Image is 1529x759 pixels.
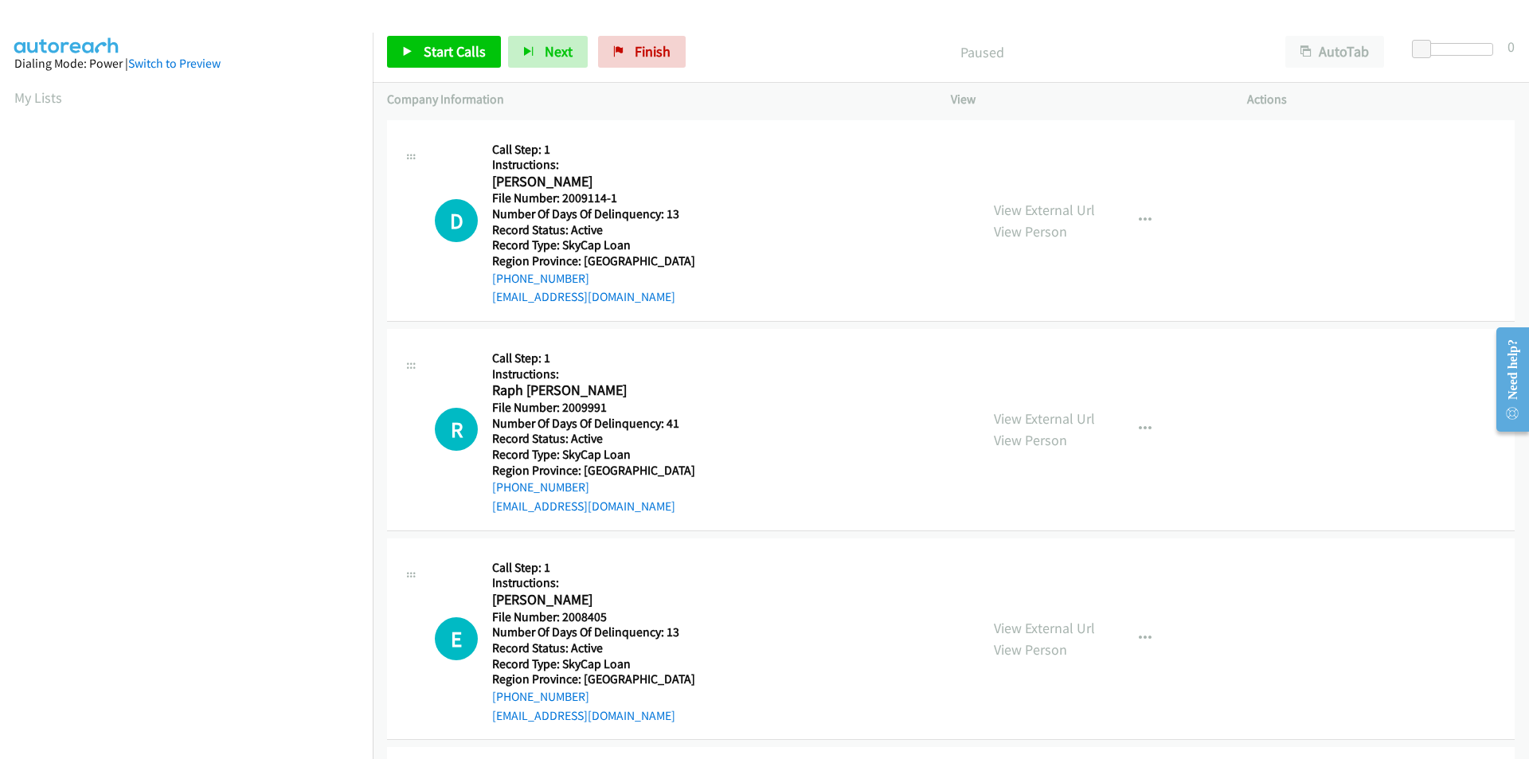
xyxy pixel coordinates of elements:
[1507,36,1515,57] div: 0
[14,88,62,107] a: My Lists
[492,271,589,286] a: [PHONE_NUMBER]
[387,90,922,109] p: Company Information
[424,42,486,61] span: Start Calls
[598,36,686,68] a: Finish
[1420,43,1493,56] div: Delay between calls (in seconds)
[492,656,695,672] h5: Record Type: SkyCap Loan
[492,640,695,656] h5: Record Status: Active
[435,199,478,242] h1: D
[492,624,695,640] h5: Number Of Days Of Delinquency: 13
[492,350,695,366] h5: Call Step: 1
[435,617,478,660] div: The call is yet to be attempted
[492,431,695,447] h5: Record Status: Active
[435,199,478,242] div: The call is yet to be attempted
[492,142,695,158] h5: Call Step: 1
[545,42,573,61] span: Next
[492,157,695,173] h5: Instructions:
[492,463,695,479] h5: Region Province: [GEOGRAPHIC_DATA]
[492,479,589,495] a: [PHONE_NUMBER]
[492,400,695,416] h5: File Number: 2009991
[492,591,678,609] h2: [PERSON_NAME]
[994,619,1095,637] a: View External Url
[435,408,478,451] h1: R
[994,431,1067,449] a: View Person
[492,708,675,723] a: [EMAIL_ADDRESS][DOMAIN_NAME]
[707,41,1257,63] p: Paused
[492,222,695,238] h5: Record Status: Active
[492,416,695,432] h5: Number Of Days Of Delinquency: 41
[492,447,695,463] h5: Record Type: SkyCap Loan
[435,408,478,451] div: The call is yet to be attempted
[635,42,671,61] span: Finish
[994,222,1067,241] a: View Person
[1247,90,1515,109] p: Actions
[492,190,695,206] h5: File Number: 2009114-1
[492,206,695,222] h5: Number Of Days Of Delinquency: 13
[994,409,1095,428] a: View External Url
[492,237,695,253] h5: Record Type: SkyCap Loan
[492,609,695,625] h5: File Number: 2008405
[492,689,589,704] a: [PHONE_NUMBER]
[492,575,695,591] h5: Instructions:
[1483,316,1529,443] iframe: Resource Center
[492,366,695,382] h5: Instructions:
[951,90,1218,109] p: View
[435,617,478,660] h1: E
[492,560,695,576] h5: Call Step: 1
[492,381,678,400] h2: Raph [PERSON_NAME]
[492,173,678,191] h2: [PERSON_NAME]
[14,54,358,73] div: Dialing Mode: Power |
[508,36,588,68] button: Next
[128,56,221,71] a: Switch to Preview
[492,253,695,269] h5: Region Province: [GEOGRAPHIC_DATA]
[387,36,501,68] a: Start Calls
[994,640,1067,659] a: View Person
[994,201,1095,219] a: View External Url
[1285,36,1384,68] button: AutoTab
[492,671,695,687] h5: Region Province: [GEOGRAPHIC_DATA]
[492,499,675,514] a: [EMAIL_ADDRESS][DOMAIN_NAME]
[492,289,675,304] a: [EMAIL_ADDRESS][DOMAIN_NAME]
